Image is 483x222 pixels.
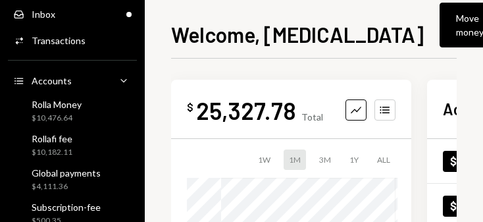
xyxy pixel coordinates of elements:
[8,95,137,126] a: Rolla Money$10,476.64
[8,2,137,26] a: Inbox
[253,150,276,170] div: 1W
[32,9,55,20] div: Inbox
[32,147,72,158] div: $10,182.11
[32,35,86,46] div: Transactions
[32,181,101,192] div: $4,111.36
[32,75,72,86] div: Accounts
[32,133,72,144] div: Rollafi fee
[344,150,364,170] div: 1Y
[171,21,424,47] h1: Welcome, [MEDICAL_DATA]
[187,101,193,114] div: $
[196,96,296,125] div: 25,327.78
[8,28,137,52] a: Transactions
[32,167,101,179] div: Global payments
[372,150,395,170] div: ALL
[32,113,82,124] div: $10,476.64
[8,69,137,92] a: Accounts
[32,99,82,110] div: Rolla Money
[8,163,137,195] a: Global payments$4,111.36
[8,129,137,161] a: Rollafi fee$10,182.11
[301,111,323,123] div: Total
[284,150,306,170] div: 1M
[32,202,101,213] div: Subscription-fee
[314,150,336,170] div: 3M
